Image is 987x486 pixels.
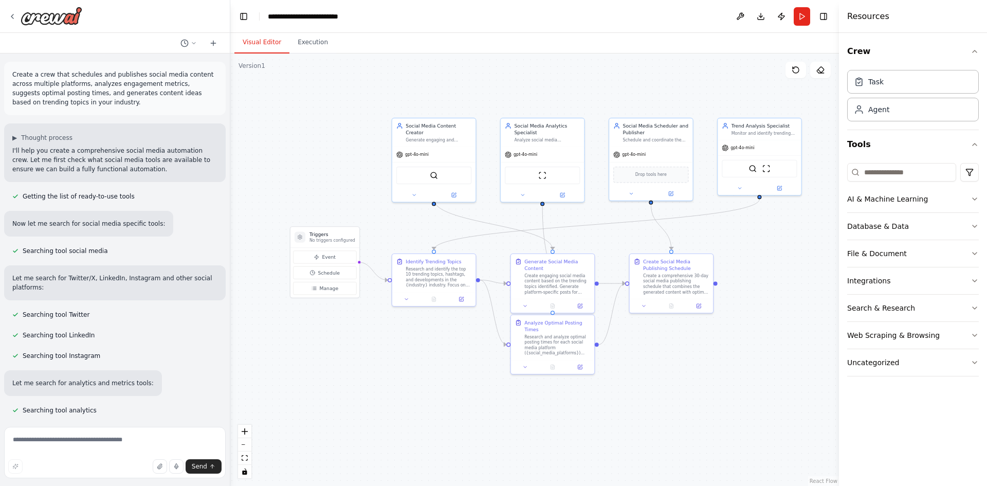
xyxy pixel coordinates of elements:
img: Logo [21,7,82,25]
span: Send [192,462,207,471]
div: Social Media Content Creator [406,122,471,136]
button: fit view [238,452,251,465]
button: No output available [538,302,567,310]
h4: Resources [847,10,889,23]
button: ▶Thought process [12,134,72,142]
button: Open in side panel [569,363,592,371]
div: Uncategorized [847,357,899,368]
button: File & Document [847,240,979,267]
div: Create Social Media Publishing Schedule [643,258,709,272]
div: Monitor and identify trending topics, hashtags, and industry developments in the {industry} secto... [732,131,797,136]
button: Database & Data [847,213,979,240]
div: TriggersNo triggers configuredEventScheduleManage [290,226,360,298]
div: Trend Analysis SpecialistMonitor and identify trending topics, hashtags, and industry development... [717,118,802,196]
div: Crew [847,66,979,130]
div: Generate Social Media Content [524,258,590,272]
span: gpt-4o-mini [405,152,429,157]
button: Open in side panel [450,295,473,303]
button: Send [186,459,222,474]
g: Edge from c91623bc-ba6f-46e3-88a5-cfecaca5a9f7 to 49a6566b-a00e-450b-9720-5ce6d3d027b8 [480,277,506,348]
img: ScrapeWebsiteTool [538,171,546,179]
div: Social Media Scheduler and PublisherSchedule and coordinate the publishing of social media conten... [609,118,693,201]
span: Searching tool analytics [23,406,97,415]
button: Web Scraping & Browsing [847,322,979,349]
g: Edge from triggers to c91623bc-ba6f-46e3-88a5-cfecaca5a9f7 [359,259,388,283]
span: Manage [319,285,338,292]
span: Thought process [21,134,72,142]
div: Task [868,77,884,87]
button: Schedule [293,266,356,279]
div: Analyze Optimal Posting Times [524,319,590,333]
g: Edge from 109e2c01-a298-4e2d-a3ef-936f217e016a to 49a6566b-a00e-450b-9720-5ce6d3d027b8 [539,206,556,311]
button: Switch to previous chat [176,37,201,49]
p: I'll help you create a comprehensive social media automation crew. Let me first check what social... [12,146,217,174]
button: Upload files [153,459,167,474]
span: Searching tool social media [23,247,108,255]
p: Create a crew that schedules and publishes social media content across multiple platforms, analyz... [12,70,217,107]
g: Edge from 49a6566b-a00e-450b-9720-5ce6d3d027b8 to d26d72b5-135f-4319-9826-0e264a7bb0cf [599,280,625,348]
div: Social Media Analytics Specialist [514,122,580,136]
nav: breadcrumb [268,11,338,22]
button: Open in side panel [434,191,473,199]
g: Edge from ca3fa75f-81a8-438d-9882-0f008b3d144f to d26d72b5-135f-4319-9826-0e264a7bb0cf [648,205,675,250]
button: Manage [293,282,356,295]
div: Research and analyze optimal posting times for each social media platform ({social_media_platform... [524,334,590,356]
button: No output available [538,363,567,371]
div: Research and identify the top 10 trending topics, hashtags, and developments in the {industry} in... [406,266,471,288]
button: Uncategorized [847,349,979,376]
div: Tools [847,159,979,385]
span: Schedule [318,269,340,276]
p: Now let me search for social media specific tools: [12,219,165,228]
button: zoom in [238,425,251,438]
p: Let me search for Twitter/X, LinkedIn, Instagram and other social platforms: [12,274,217,292]
div: Integrations [847,276,890,286]
img: ScrapeWebsiteTool [762,165,771,173]
button: Click to speak your automation idea [169,459,184,474]
g: Edge from 393c728c-96a7-44c8-b629-add579d2ac81 to d26d72b5-135f-4319-9826-0e264a7bb0cf [599,280,625,287]
span: Searching tool LinkedIn [23,331,95,339]
button: toggle interactivity [238,465,251,478]
span: gpt-4o-mini [622,152,646,157]
div: Create a comprehensive 30-day social media publishing schedule that combines the generated conten... [643,273,709,295]
div: Trend Analysis Specialist [732,122,797,129]
span: Event [322,254,336,260]
div: Analyze Optimal Posting TimesResearch and analyze optimal posting times for each social media pla... [510,314,595,374]
div: Create engaging social media content based on the trending topics identified. Generate platform-s... [524,273,590,295]
span: ▶ [12,134,17,142]
div: Social Media Content CreatorGenerate engaging and relevant social media content based on trending... [392,118,477,203]
button: Visual Editor [234,32,289,53]
div: React Flow controls [238,425,251,478]
button: Open in side panel [543,191,581,199]
g: Edge from c554747c-1570-48ce-9b50-52ad7be29650 to c91623bc-ba6f-46e3-88a5-cfecaca5a9f7 [430,199,763,249]
div: Generate engaging and relevant social media content based on trending topics in the {industry} in... [406,137,471,143]
span: gpt-4o-mini [730,145,754,151]
div: Identify Trending Topics [406,258,461,265]
button: Hide right sidebar [816,9,831,24]
button: No output available [419,295,448,303]
span: Getting the list of ready-to-use tools [23,192,135,201]
button: Open in side panel [569,302,592,310]
button: Open in side panel [687,302,710,310]
button: Hide left sidebar [236,9,251,24]
span: Searching tool Instagram [23,352,100,360]
span: gpt-4o-mini [514,152,537,157]
span: Searching tool Twitter [23,311,89,319]
p: Let me search for analytics and metrics tools: [12,379,154,388]
g: Edge from c91623bc-ba6f-46e3-88a5-cfecaca5a9f7 to 393c728c-96a7-44c8-b629-add579d2ac81 [480,277,506,287]
div: Agent [868,104,889,115]
div: Search & Research [847,303,915,313]
button: Execution [289,32,336,53]
button: Tools [847,130,979,159]
button: No output available [657,302,686,310]
img: SerperDevTool [748,165,757,173]
button: Crew [847,37,979,66]
span: Drop tools here [635,171,667,178]
button: zoom out [238,438,251,452]
a: React Flow attribution [810,478,837,484]
button: Search & Research [847,295,979,321]
button: Event [293,250,356,263]
button: Improve this prompt [8,459,23,474]
div: Version 1 [239,62,265,70]
div: AI & Machine Learning [847,194,928,204]
p: No triggers configured [309,238,355,243]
